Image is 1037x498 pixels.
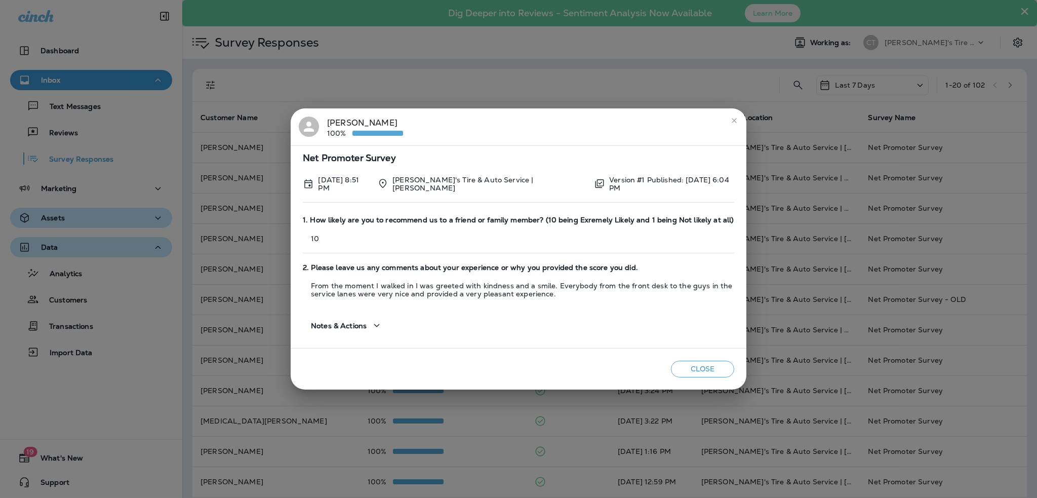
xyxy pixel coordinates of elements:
p: Version #1 Published: [DATE] 6:04 PM [609,176,734,192]
span: Notes & Actions [311,322,367,330]
span: 2. Please leave us any comments about your experience or why you provided the score you did. [303,263,734,272]
button: close [726,112,742,129]
button: Close [671,361,734,377]
button: Notes & Actions [303,311,391,340]
div: [PERSON_NAME] [327,117,403,138]
p: [PERSON_NAME]'s Tire & Auto Service | [PERSON_NAME] [392,176,585,192]
span: 1. How likely are you to recommend us to a friend or family member? (10 being Exremely Likely and... [303,216,734,224]
span: Net Promoter Survey [303,154,734,163]
p: Sep 30, 2025 8:51 PM [318,176,369,192]
p: 10 [303,235,734,243]
p: 100% [327,129,352,137]
p: From the moment I walked in I was greeted with kindness and a smile. Everybody from the front des... [303,282,734,298]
